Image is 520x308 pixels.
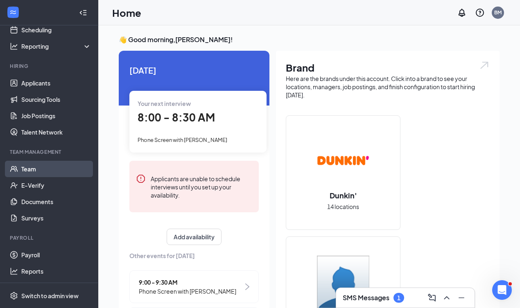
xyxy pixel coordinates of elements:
img: Sahajanand, LLC [317,256,369,308]
h2: Dunkin' [321,190,365,200]
svg: Collapse [79,9,87,17]
svg: Notifications [457,8,467,18]
a: Applicants [21,75,91,91]
svg: QuestionInfo [475,8,485,18]
svg: Minimize [457,293,466,303]
span: Other events for [DATE] [129,251,259,260]
div: Switch to admin view [21,292,79,300]
div: Applicants are unable to schedule interviews until you set up your availability. [151,174,252,199]
svg: Settings [10,292,18,300]
svg: Analysis [10,42,18,50]
a: Documents [21,193,91,210]
img: open.6027fd2a22e1237b5b06.svg [479,61,490,70]
div: Reporting [21,42,92,50]
span: 14 locations [327,202,359,211]
div: BM [494,9,502,16]
img: Dunkin' [317,135,369,187]
svg: ChevronUp [442,293,452,303]
button: Minimize [455,291,468,304]
span: [DATE] [129,64,259,76]
h1: Home [112,6,141,20]
a: Scheduling [21,22,91,38]
h3: SMS Messages [343,293,389,302]
div: 1 [397,295,400,301]
a: Talent Network [21,124,91,140]
h1: Brand [286,61,490,74]
div: Payroll [10,234,90,241]
span: Your next interview [138,100,191,107]
button: Add availability [167,229,222,245]
a: Job Postings [21,108,91,124]
iframe: Intercom live chat [492,280,512,300]
div: Team Management [10,148,90,155]
span: 9:00 - 9:30 AM [139,278,236,287]
a: Payroll [21,247,91,263]
a: E-Verify [21,177,91,193]
svg: WorkstreamLogo [9,8,17,16]
div: Hiring [10,63,90,70]
button: ChevronUp [440,291,453,304]
div: Here are the brands under this account. Click into a brand to see your locations, managers, job p... [286,74,490,99]
a: Sourcing Tools [21,91,91,108]
span: Phone Screen with [PERSON_NAME] [138,137,227,143]
button: ComposeMessage [425,291,439,304]
a: Surveys [21,210,91,226]
svg: ComposeMessage [427,293,437,303]
a: Team [21,161,91,177]
a: Reports [21,263,91,279]
span: Phone Screen with [PERSON_NAME] [139,287,236,296]
span: 8:00 - 8:30 AM [138,110,215,124]
h3: 👋 Good morning, [PERSON_NAME] ! [119,35,500,44]
svg: Error [136,174,146,184]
